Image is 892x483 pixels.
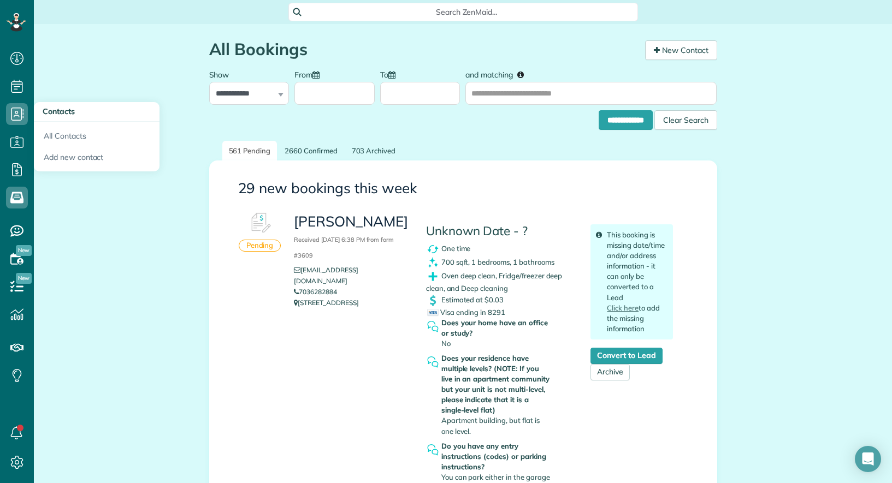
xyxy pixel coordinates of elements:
[441,318,552,338] strong: Does your home have an office or study?
[43,106,75,116] span: Contacts
[441,244,471,253] span: One time
[426,355,440,369] img: question_symbol_icon-fa7b350da2b2fea416cef77984ae4cf4944ea5ab9e3d5925827a5d6b7129d3f6.png
[426,443,440,457] img: question_symbol_icon-fa7b350da2b2fea416cef77984ae4cf4944ea5ab9e3d5925827a5d6b7129d3f6.png
[427,308,505,317] span: Visa ending in 8291
[426,224,575,238] h4: Unknown Date - ?
[238,181,688,196] h3: 29 new bookings this week
[645,40,717,60] a: New Contact
[380,64,401,84] label: To
[590,224,673,339] div: This booking is missing date/time and/or address information - it can only be converted to a Lead...
[294,236,394,259] small: Received [DATE] 6:38 PM from form #3609
[34,147,160,172] a: Add new contact
[16,273,32,284] span: New
[426,270,440,283] img: extras_symbol_icon-f5f8d448bd4f6d592c0b405ff41d4b7d97c126065408080e4130a9468bdbe444.png
[294,214,409,261] h3: [PERSON_NAME]
[855,446,881,472] div: Open Intercom Messenger
[590,348,662,364] a: Convert to Lead
[34,122,160,147] a: All Contacts
[441,441,552,472] strong: Do you have any entry instructions (codes) or parking instructions?
[294,64,325,84] label: From
[441,295,504,304] span: Estimated at $0.03
[465,64,531,84] label: and matching
[441,416,540,435] span: Apartment building, but flat is one level.
[426,320,440,333] img: question_symbol_icon-fa7b350da2b2fea416cef77984ae4cf4944ea5ab9e3d5925827a5d6b7129d3f6.png
[426,256,440,270] img: clean_symbol_icon-dd072f8366c07ea3eb8378bb991ecd12595f4b76d916a6f83395f9468ae6ecae.png
[654,112,717,121] a: Clear Search
[426,242,440,256] img: recurrence_symbol_icon-7cc721a9f4fb8f7b0289d3d97f09a2e367b638918f1a67e51b1e7d8abe5fb8d8.png
[294,297,409,308] p: [STREET_ADDRESS]
[441,339,451,348] span: No
[607,303,639,312] a: Click here
[345,141,403,161] a: 703 Archived
[244,207,276,240] img: Booking #596166
[278,141,344,161] a: 2660 Confirmed
[426,294,440,307] img: dollar_symbol_icon-bd8a6898b2649ec353a9eba708ae97d8d7348bddd7d2aed9b7e4bf5abd9f4af5.png
[441,353,552,415] strong: Does your residence have multiple levels? (NOTE: If you live in an apartment community but your u...
[441,258,554,266] span: 700 sqft, 1 bedrooms, 1 bathrooms
[222,141,277,161] a: 561 Pending
[426,271,563,293] span: Oven deep clean, Fridge/freezer deep clean, and Deep cleaning
[590,364,630,380] a: Archive
[294,266,358,285] a: [EMAIL_ADDRESS][DOMAIN_NAME]
[209,40,637,58] h1: All Bookings
[16,245,32,256] span: New
[239,240,281,252] div: Pending
[294,288,337,296] a: 7036282884
[654,110,717,130] div: Clear Search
